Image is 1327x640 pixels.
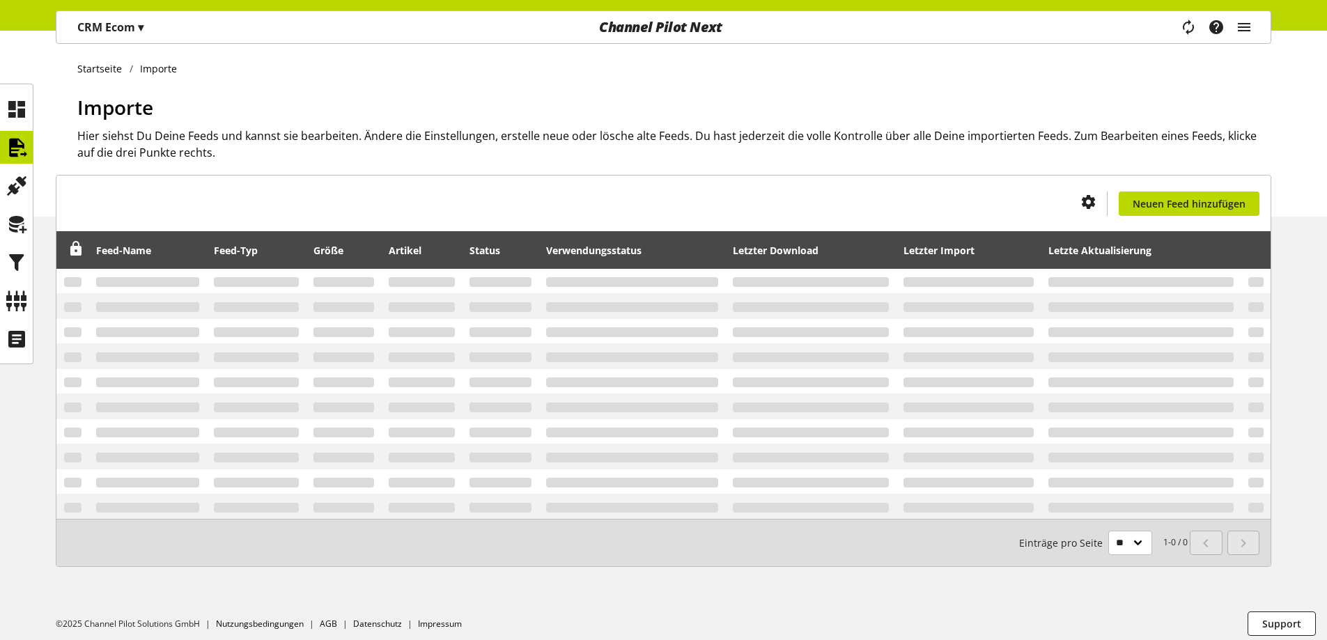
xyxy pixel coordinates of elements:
span: Entsperren, um Zeilen neu anzuordnen [69,242,84,256]
div: Entsperren, um Zeilen neu anzuordnen [64,242,84,259]
div: Letzter Import [903,236,1034,264]
span: Einträge pro Seite [1019,536,1108,550]
div: Artikel [389,236,454,264]
small: 1-0 / 0 [1019,531,1188,555]
div: Letzte Aktualisierung [1048,236,1234,264]
span: ▾ [138,19,143,35]
a: Startseite [77,61,130,76]
div: Verwendungsstatus [546,236,718,264]
div: Feed-Name [96,236,200,264]
a: Impressum [418,618,462,630]
button: Support [1248,611,1316,636]
a: Neuen Feed hinzufügen [1119,192,1259,216]
h2: Hier siehst Du Deine Feeds und kannst sie bearbeiten. Ändere die Einstellungen, erstelle neue ode... [77,127,1271,161]
div: Feed-Typ [214,236,299,264]
p: CRM Ecom [77,19,143,36]
a: AGB [320,618,337,630]
span: Neuen Feed hinzufügen [1133,196,1245,211]
a: Nutzungsbedingungen [216,618,304,630]
div: Größe [313,236,375,264]
span: Importe [77,94,153,120]
li: ©2025 Channel Pilot Solutions GmbH [56,618,216,630]
nav: main navigation [56,10,1271,44]
a: Datenschutz [353,618,402,630]
div: Status [470,236,531,264]
span: Support [1262,616,1301,631]
div: Letzter Download [733,236,888,264]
